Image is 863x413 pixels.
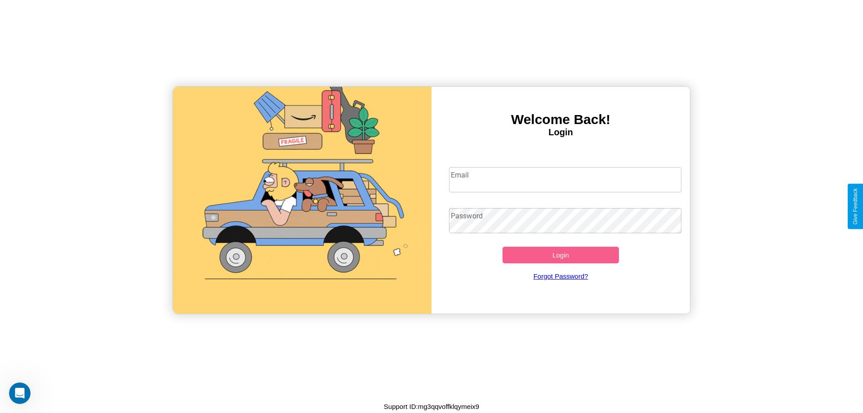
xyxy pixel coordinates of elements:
[9,382,31,404] iframe: Intercom live chat
[431,127,690,138] h4: Login
[445,263,677,289] a: Forgot Password?
[384,400,479,413] p: Support ID: mg3qqvoffklqymeix9
[173,87,431,314] img: gif
[852,188,859,225] div: Give Feedback
[431,112,690,127] h3: Welcome Back!
[503,247,619,263] button: Login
